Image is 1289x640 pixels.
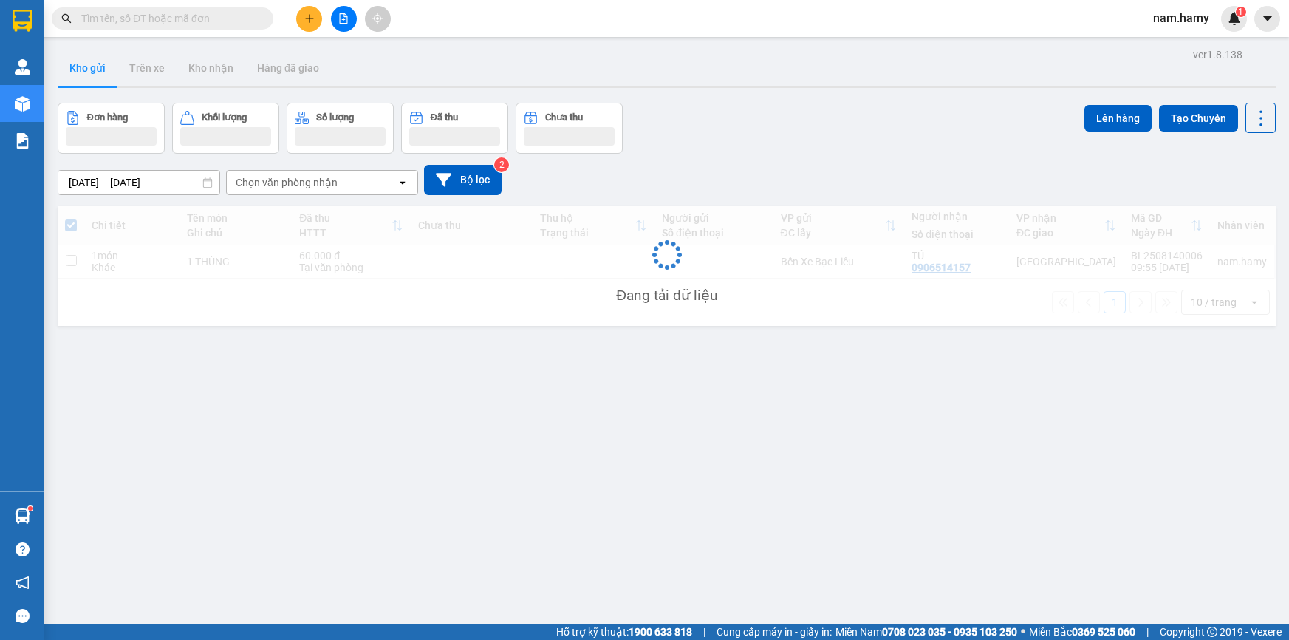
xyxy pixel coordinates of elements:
button: Chưa thu [516,103,623,154]
img: solution-icon [15,133,30,149]
img: icon-new-feature [1228,12,1241,25]
svg: open [397,177,408,188]
button: Đã thu [401,103,508,154]
div: Số lượng [316,112,354,123]
span: Cung cấp máy in - giấy in: [717,624,832,640]
button: Kho nhận [177,50,245,86]
span: Hỗ trợ kỹ thuật: [556,624,692,640]
strong: 1900 633 818 [629,626,692,638]
input: Select a date range. [58,171,219,194]
span: | [703,624,705,640]
div: Chọn văn phòng nhận [236,175,338,190]
div: Đã thu [431,112,458,123]
span: notification [16,576,30,590]
div: ver 1.8.138 [1193,47,1242,63]
span: search [61,13,72,24]
div: Đơn hàng [87,112,128,123]
sup: 1 [28,506,33,511]
img: logo-vxr [13,10,32,32]
button: file-add [331,6,357,32]
span: message [16,609,30,623]
button: Kho gửi [58,50,117,86]
span: | [1146,624,1149,640]
button: Khối lượng [172,103,279,154]
span: ⚪️ [1021,629,1025,635]
button: aim [365,6,391,32]
span: 1 [1238,7,1243,17]
button: caret-down [1254,6,1280,32]
span: aim [372,13,383,24]
img: warehouse-icon [15,59,30,75]
img: warehouse-icon [15,508,30,524]
strong: 0369 525 060 [1072,626,1135,638]
button: Bộ lọc [424,165,502,195]
span: Miền Nam [835,624,1017,640]
button: Trên xe [117,50,177,86]
span: caret-down [1261,12,1274,25]
span: question-circle [16,542,30,556]
button: Lên hàng [1084,105,1152,132]
img: warehouse-icon [15,96,30,112]
button: Đơn hàng [58,103,165,154]
div: Khối lượng [202,112,247,123]
div: Chưa thu [545,112,583,123]
span: Miền Bắc [1029,624,1135,640]
div: Đang tải dữ liệu [616,285,717,307]
button: Tạo Chuyến [1159,105,1238,132]
span: file-add [338,13,349,24]
sup: 1 [1236,7,1246,17]
button: Hàng đã giao [245,50,331,86]
button: Số lượng [287,103,394,154]
span: copyright [1207,627,1217,637]
sup: 2 [494,157,509,172]
strong: 0708 023 035 - 0935 103 250 [882,626,1017,638]
span: nam.hamy [1141,9,1221,27]
input: Tìm tên, số ĐT hoặc mã đơn [81,10,256,27]
span: plus [304,13,315,24]
button: plus [296,6,322,32]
